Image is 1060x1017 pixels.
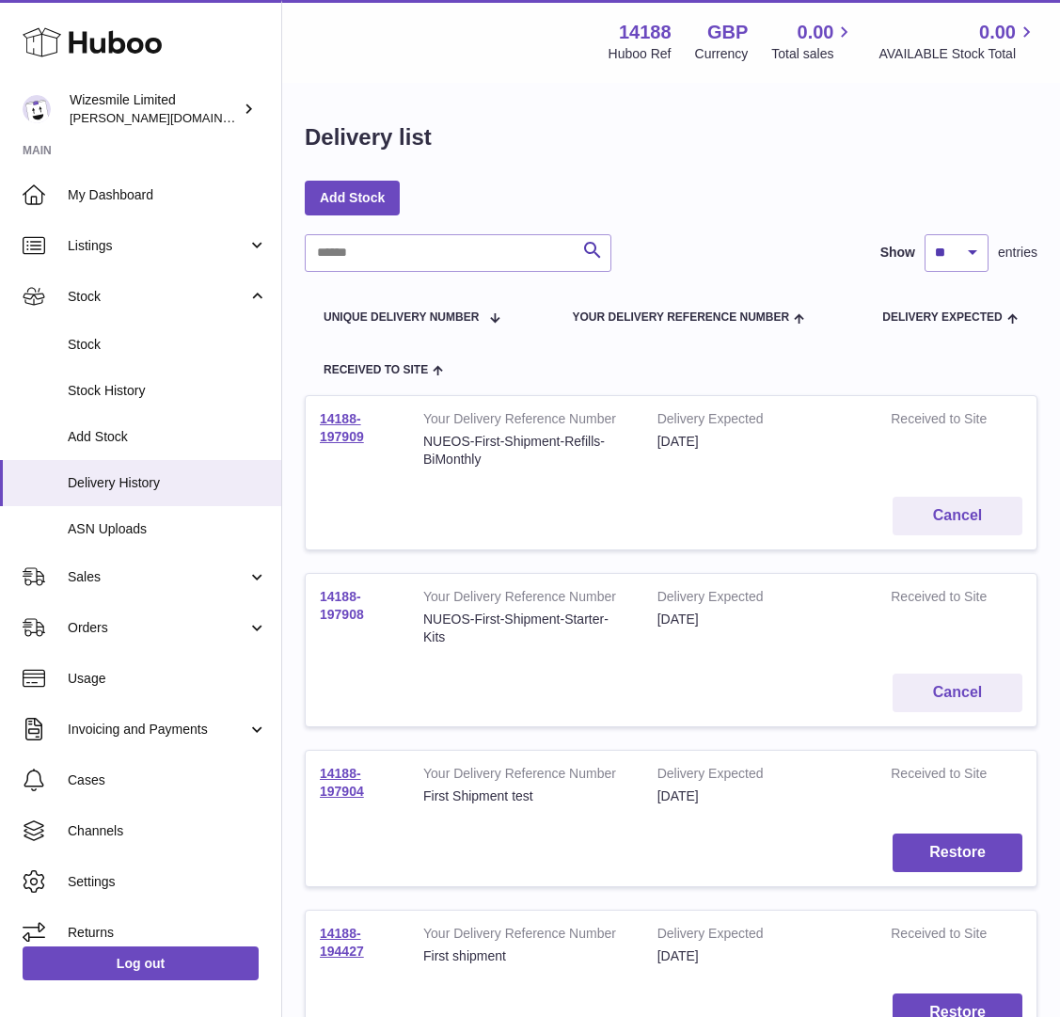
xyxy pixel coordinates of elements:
span: My Dashboard [68,186,267,204]
strong: GBP [707,20,748,45]
span: Unique Delivery Number [324,311,479,324]
span: Total sales [771,45,855,63]
strong: Delivery Expected [657,925,863,947]
a: 14188-197909 [320,411,364,444]
span: Channels [68,822,267,840]
a: 0.00 Total sales [771,20,855,63]
div: Huboo Ref [609,45,672,63]
button: Restore [893,834,1022,872]
span: AVAILABLE Stock Total [878,45,1037,63]
span: ASN Uploads [68,520,267,538]
img: adrian.land@nueos.com [23,95,51,123]
span: Stock [68,288,247,306]
strong: 14188 [619,20,672,45]
div: [DATE] [657,433,863,451]
span: Stock History [68,382,267,400]
div: [DATE] [657,947,863,965]
div: [DATE] [657,787,863,805]
span: Delivery Expected [882,311,1002,324]
button: Cancel [893,497,1022,535]
span: Add Stock [68,428,267,446]
strong: Delivery Expected [657,588,863,611]
strong: Received to Site [891,588,994,611]
a: 0.00 AVAILABLE Stock Total [878,20,1037,63]
a: Log out [23,946,259,980]
span: Orders [68,619,247,637]
strong: Delivery Expected [657,410,863,433]
div: NUEOS-First-Shipment-Starter-Kits [423,611,629,646]
strong: Received to Site [891,925,994,947]
div: NUEOS-First-Shipment-Refills-BiMonthly [423,433,629,469]
a: 14188-197908 [320,589,364,622]
a: 14188-197904 [320,766,364,799]
h1: Delivery list [305,122,432,152]
span: Your Delivery Reference Number [572,311,789,324]
a: 14188-194427 [320,926,364,959]
strong: Received to Site [891,410,994,433]
strong: Delivery Expected [657,765,863,787]
a: Add Stock [305,181,400,215]
span: 0.00 [979,20,1016,45]
span: 0.00 [798,20,834,45]
div: [DATE] [657,611,863,628]
span: Received to Site [324,364,428,376]
strong: Received to Site [891,765,994,787]
span: [PERSON_NAME][DOMAIN_NAME][EMAIL_ADDRESS][DOMAIN_NAME] [70,110,475,125]
label: Show [880,244,915,262]
span: Usage [68,670,267,688]
span: Invoicing and Payments [68,721,247,739]
span: Cases [68,771,267,789]
div: Currency [695,45,749,63]
strong: Your Delivery Reference Number [423,410,629,433]
span: Listings [68,237,247,255]
strong: Your Delivery Reference Number [423,588,629,611]
strong: Your Delivery Reference Number [423,765,629,787]
div: First shipment [423,947,629,965]
span: entries [998,244,1037,262]
span: Delivery History [68,474,267,492]
div: Wizesmile Limited [70,91,239,127]
span: Settings [68,873,267,891]
span: Returns [68,924,267,942]
span: Sales [68,568,247,586]
div: First Shipment test [423,787,629,805]
span: Stock [68,336,267,354]
strong: Your Delivery Reference Number [423,925,629,947]
button: Cancel [893,674,1022,712]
